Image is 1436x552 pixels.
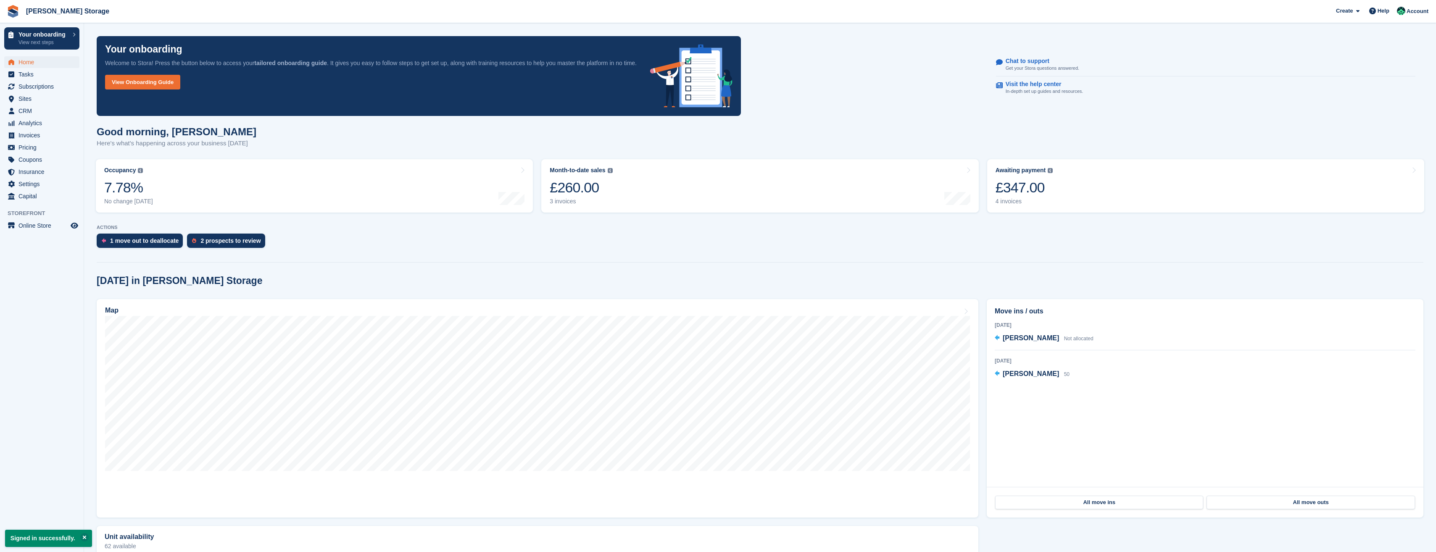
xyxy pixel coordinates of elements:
a: menu [4,129,79,141]
div: Month-to-date sales [550,167,605,174]
a: [PERSON_NAME] 50 [995,369,1070,380]
a: [PERSON_NAME] Storage [23,4,113,18]
span: Sites [18,93,69,105]
a: menu [4,56,79,68]
h2: Move ins / outs [995,306,1415,316]
span: Subscriptions [18,81,69,92]
img: icon-info-grey-7440780725fd019a000dd9b08b2336e03edf1995a4989e88bcd33f0948082b44.svg [1048,168,1053,173]
span: Analytics [18,117,69,129]
a: Chat to support Get your Stora questions answered. [996,53,1415,76]
img: Andrew Norman [1397,7,1405,15]
img: prospect-51fa495bee0391a8d652442698ab0144808aea92771e9ea1ae160a38d050c398.svg [192,238,196,243]
p: Your onboarding [18,32,69,37]
p: Chat to support [1006,58,1072,65]
img: icon-info-grey-7440780725fd019a000dd9b08b2336e03edf1995a4989e88bcd33f0948082b44.svg [138,168,143,173]
div: Occupancy [104,167,136,174]
a: 2 prospects to review [187,234,269,252]
a: menu [4,154,79,166]
a: menu [4,178,79,190]
span: Tasks [18,68,69,80]
span: Pricing [18,142,69,153]
span: Settings [18,178,69,190]
a: menu [4,117,79,129]
a: menu [4,68,79,80]
span: [PERSON_NAME] [1003,370,1059,377]
a: Visit the help center In-depth set up guides and resources. [996,76,1415,99]
span: Not allocated [1064,336,1093,342]
a: menu [4,220,79,231]
a: menu [4,93,79,105]
h2: Unit availability [105,533,154,541]
div: 1 move out to deallocate [110,237,179,244]
a: menu [4,142,79,153]
div: 3 invoices [550,198,612,205]
img: onboarding-info-6c161a55d2c0e0a8cae90662b2fe09162a5109e8cc188191df67fb4f79e88e88.svg [650,45,732,108]
img: stora-icon-8386f47178a22dfd0bd8f6a31ec36ba5ce8667c1dd55bd0f319d3a0aa187defe.svg [7,5,19,18]
span: Online Store [18,220,69,231]
a: All move ins [995,496,1203,509]
p: In-depth set up guides and resources. [1006,88,1083,95]
a: Your onboarding View next steps [4,27,79,50]
a: menu [4,166,79,178]
span: 50 [1064,371,1070,377]
p: Get your Stora questions answered. [1006,65,1079,72]
span: Capital [18,190,69,202]
span: Help [1378,7,1389,15]
div: [DATE] [995,321,1415,329]
span: [PERSON_NAME] [1003,334,1059,342]
a: 1 move out to deallocate [97,234,187,252]
p: 62 available [105,543,970,549]
a: Occupancy 7.78% No change [DATE] [96,159,533,213]
span: Insurance [18,166,69,178]
div: Awaiting payment [996,167,1046,174]
span: Invoices [18,129,69,141]
p: Here's what's happening across your business [DATE] [97,139,256,148]
a: View Onboarding Guide [105,75,180,89]
p: ACTIONS [97,225,1423,230]
span: CRM [18,105,69,117]
a: All move outs [1207,496,1415,509]
span: Storefront [8,209,84,218]
div: £260.00 [550,179,612,196]
span: Home [18,56,69,68]
h2: Map [105,307,119,314]
a: [PERSON_NAME] Not allocated [995,333,1093,344]
span: Coupons [18,154,69,166]
img: move_outs_to_deallocate_icon-f764333ba52eb49d3ac5e1228854f67142a1ed5810a6f6cc68b1a99e826820c5.svg [102,238,106,243]
span: Account [1407,7,1428,16]
h2: [DATE] in [PERSON_NAME] Storage [97,275,262,287]
div: [DATE] [995,357,1415,365]
p: Visit the help center [1006,81,1077,88]
a: Awaiting payment £347.00 4 invoices [987,159,1424,213]
span: Create [1336,7,1353,15]
p: View next steps [18,39,69,46]
div: 7.78% [104,179,153,196]
h1: Good morning, [PERSON_NAME] [97,126,256,137]
p: Signed in successfully. [5,530,92,547]
p: Your onboarding [105,45,182,54]
p: Welcome to Stora! Press the button below to access your . It gives you easy to follow steps to ge... [105,58,637,68]
a: Preview store [69,221,79,231]
div: No change [DATE] [104,198,153,205]
a: menu [4,190,79,202]
div: 2 prospects to review [200,237,261,244]
strong: tailored onboarding guide [254,60,327,66]
a: menu [4,105,79,117]
div: 4 invoices [996,198,1053,205]
a: menu [4,81,79,92]
img: icon-info-grey-7440780725fd019a000dd9b08b2336e03edf1995a4989e88bcd33f0948082b44.svg [608,168,613,173]
a: Map [97,299,978,518]
a: Month-to-date sales £260.00 3 invoices [541,159,978,213]
div: £347.00 [996,179,1053,196]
